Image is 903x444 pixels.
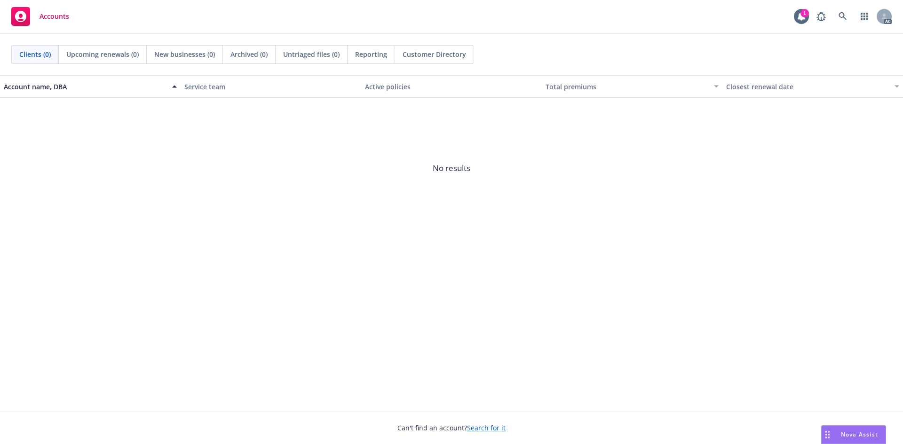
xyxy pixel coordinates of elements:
a: Report a Bug [812,7,831,26]
button: Nova Assist [821,425,886,444]
a: Accounts [8,3,73,30]
span: Clients (0) [19,49,51,59]
span: Nova Assist [841,430,878,438]
button: Active policies [361,75,542,98]
span: Archived (0) [230,49,268,59]
a: Search for it [467,423,506,432]
span: Accounts [40,13,69,20]
span: Customer Directory [403,49,466,59]
div: Total premiums [546,82,708,92]
button: Closest renewal date [722,75,903,98]
a: Switch app [855,7,874,26]
span: Untriaged files (0) [283,49,340,59]
div: Drag to move [822,426,833,444]
span: Reporting [355,49,387,59]
div: Closest renewal date [726,82,889,92]
button: Total premiums [542,75,722,98]
span: New businesses (0) [154,49,215,59]
div: Account name, DBA [4,82,166,92]
div: 1 [800,9,809,17]
div: Active policies [365,82,538,92]
span: Can't find an account? [397,423,506,433]
span: Upcoming renewals (0) [66,49,139,59]
div: Service team [184,82,357,92]
button: Service team [181,75,361,98]
a: Search [833,7,852,26]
